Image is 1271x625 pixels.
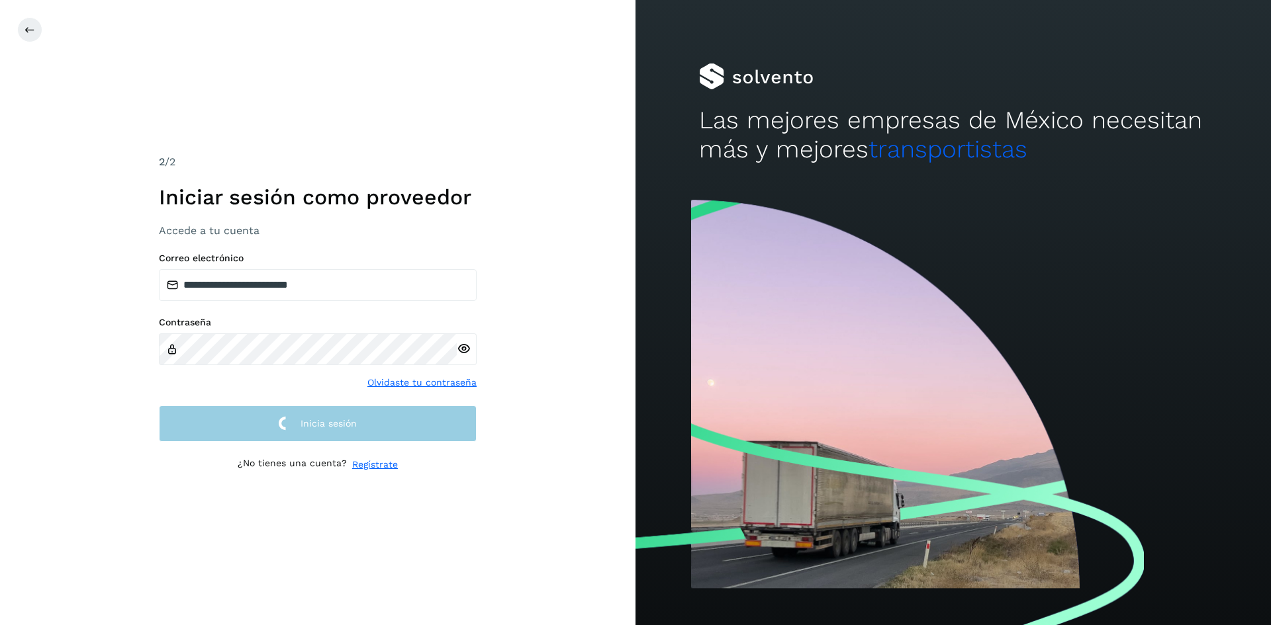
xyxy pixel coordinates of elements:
h2: Las mejores empresas de México necesitan más y mejores [699,106,1207,165]
div: /2 [159,154,477,170]
h3: Accede a tu cuenta [159,224,477,237]
a: Olvidaste tu contraseña [367,376,477,390]
span: transportistas [869,135,1027,163]
span: Inicia sesión [301,419,357,428]
h1: Iniciar sesión como proveedor [159,185,477,210]
label: Contraseña [159,317,477,328]
a: Regístrate [352,458,398,472]
p: ¿No tienes una cuenta? [238,458,347,472]
button: Inicia sesión [159,405,477,442]
label: Correo electrónico [159,253,477,264]
span: 2 [159,155,165,168]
